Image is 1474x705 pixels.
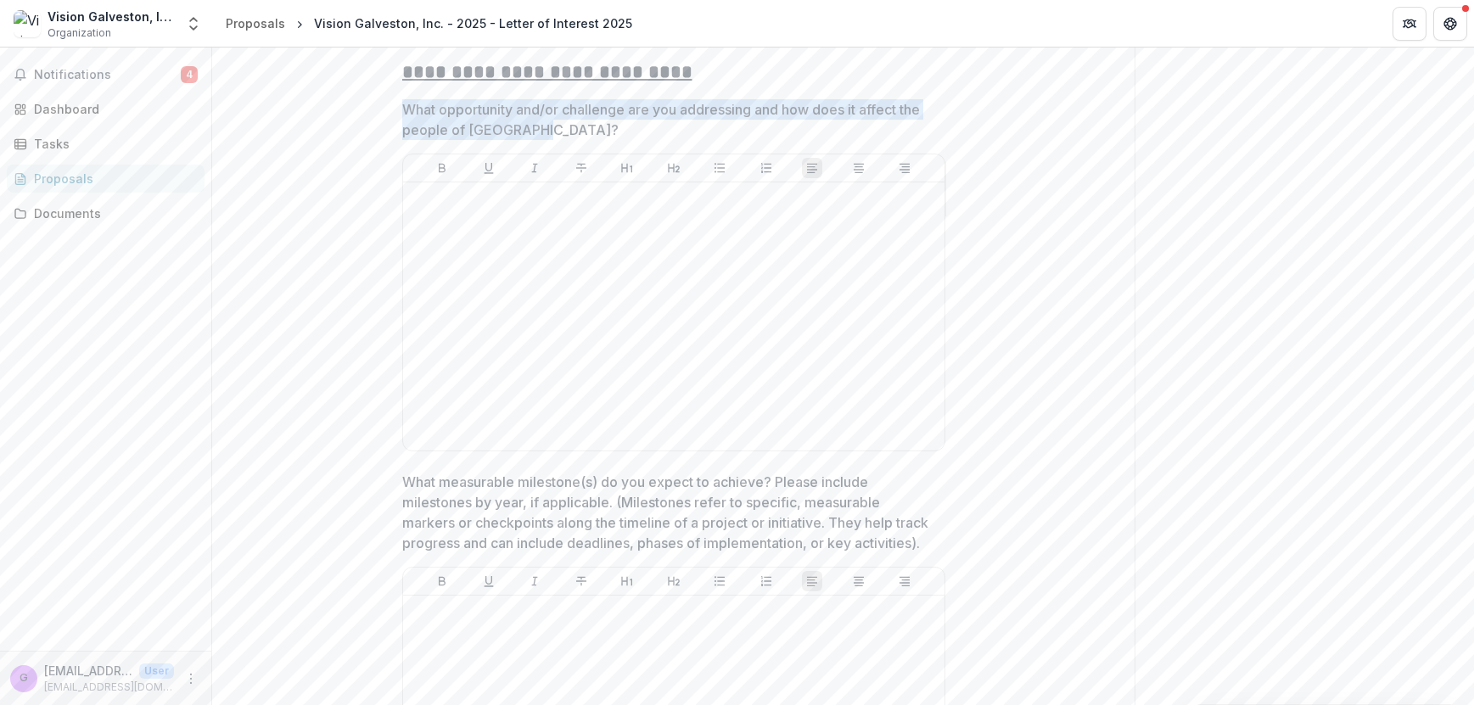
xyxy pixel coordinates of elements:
[48,8,175,25] div: Vision Galveston, Inc.
[432,158,452,178] button: Bold
[571,158,591,178] button: Strike
[34,100,191,118] div: Dashboard
[20,673,28,684] div: grants@visiongalveston.com
[139,663,174,679] p: User
[181,66,198,83] span: 4
[7,95,205,123] a: Dashboard
[432,571,452,591] button: Bold
[34,135,191,153] div: Tasks
[219,11,292,36] a: Proposals
[479,571,499,591] button: Underline
[34,68,181,82] span: Notifications
[849,571,869,591] button: Align Center
[802,158,822,178] button: Align Left
[402,99,935,140] p: What opportunity and/or challenge are you addressing and how does it affect the people of [GEOGRA...
[1433,7,1467,41] button: Get Help
[617,158,637,178] button: Heading 1
[44,680,174,695] p: [EMAIL_ADDRESS][DOMAIN_NAME]
[7,61,205,88] button: Notifications4
[479,158,499,178] button: Underline
[756,158,776,178] button: Ordered List
[524,571,545,591] button: Italicize
[14,10,41,37] img: Vision Galveston, Inc.
[48,25,111,41] span: Organization
[894,571,915,591] button: Align Right
[226,14,285,32] div: Proposals
[34,170,191,187] div: Proposals
[709,158,730,178] button: Bullet List
[314,14,632,32] div: Vision Galveston, Inc. - 2025 - Letter of Interest 2025
[617,571,637,591] button: Heading 1
[756,571,776,591] button: Ordered List
[34,204,191,222] div: Documents
[571,571,591,591] button: Strike
[7,130,205,158] a: Tasks
[849,158,869,178] button: Align Center
[182,7,205,41] button: Open entity switcher
[7,165,205,193] a: Proposals
[894,158,915,178] button: Align Right
[802,571,822,591] button: Align Left
[402,472,935,553] p: What measurable milestone(s) do you expect to achieve? Please include milestones by year, if appl...
[524,158,545,178] button: Italicize
[1393,7,1426,41] button: Partners
[7,199,205,227] a: Documents
[664,158,684,178] button: Heading 2
[709,571,730,591] button: Bullet List
[664,571,684,591] button: Heading 2
[181,669,201,689] button: More
[219,11,639,36] nav: breadcrumb
[44,662,132,680] p: [EMAIL_ADDRESS][DOMAIN_NAME]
